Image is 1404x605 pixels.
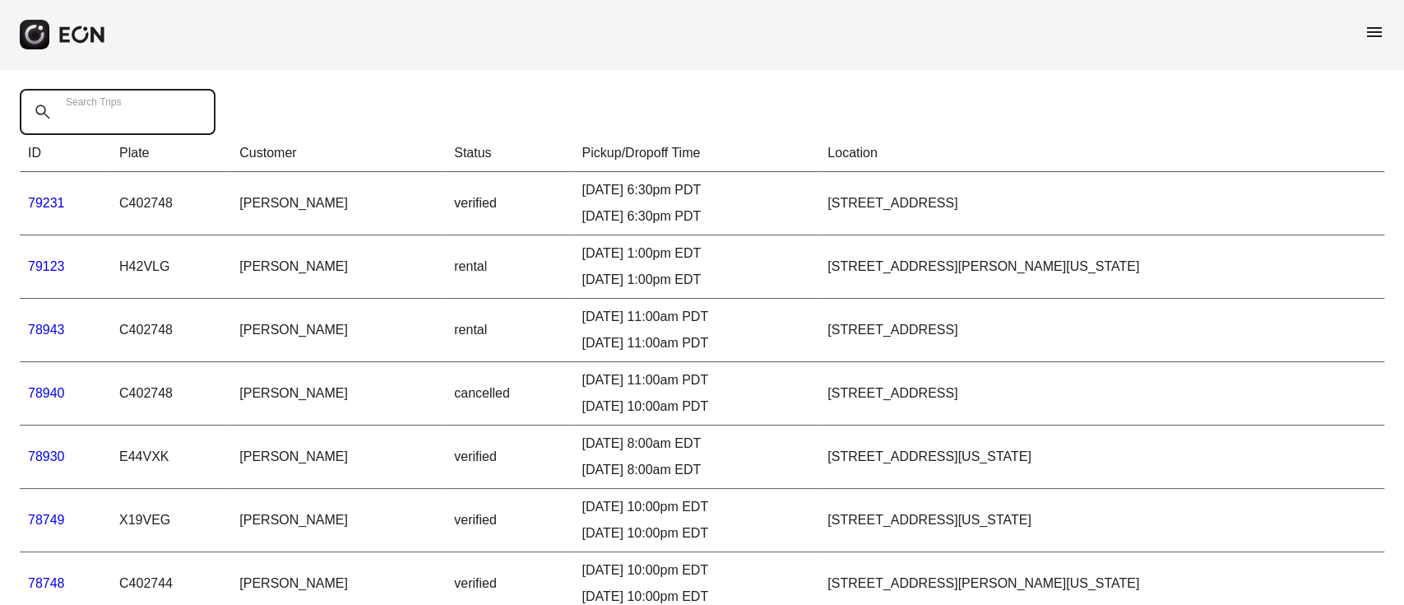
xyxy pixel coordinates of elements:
td: H42VLG [111,235,231,299]
td: cancelled [446,362,573,426]
td: verified [446,426,573,489]
div: [DATE] 11:00am PDT [582,307,811,327]
a: 78943 [28,323,65,337]
label: Search Trips [66,95,121,109]
div: [DATE] 8:00am EDT [582,460,811,480]
a: 78940 [28,386,65,400]
td: C402748 [111,172,231,235]
td: [PERSON_NAME] [231,362,446,426]
td: X19VEG [111,489,231,552]
div: [DATE] 11:00am PDT [582,370,811,390]
td: C402748 [111,299,231,362]
td: verified [446,489,573,552]
td: [STREET_ADDRESS][US_STATE] [819,489,1384,552]
td: C402748 [111,362,231,426]
th: Customer [231,135,446,172]
div: [DATE] 6:30pm PDT [582,180,811,200]
div: [DATE] 10:00pm EDT [582,497,811,517]
a: 78749 [28,513,65,527]
td: E44VXK [111,426,231,489]
td: [STREET_ADDRESS] [819,362,1384,426]
a: 79123 [28,259,65,273]
td: [STREET_ADDRESS][US_STATE] [819,426,1384,489]
div: [DATE] 1:00pm EDT [582,270,811,290]
th: ID [20,135,111,172]
td: [PERSON_NAME] [231,426,446,489]
td: rental [446,235,573,299]
td: [PERSON_NAME] [231,489,446,552]
span: menu [1365,22,1384,42]
a: 78930 [28,449,65,463]
div: [DATE] 1:00pm EDT [582,244,811,263]
div: [DATE] 11:00am PDT [582,333,811,353]
td: rental [446,299,573,362]
a: 79231 [28,196,65,210]
th: Plate [111,135,231,172]
th: Pickup/Dropoff Time [573,135,819,172]
th: Location [819,135,1384,172]
div: [DATE] 10:00pm EDT [582,524,811,543]
div: [DATE] 6:30pm PDT [582,207,811,226]
td: [STREET_ADDRESS] [819,299,1384,362]
div: [DATE] 8:00am EDT [582,434,811,454]
td: [PERSON_NAME] [231,172,446,235]
td: verified [446,172,573,235]
a: 78748 [28,576,65,590]
div: [DATE] 10:00pm EDT [582,561,811,580]
td: [STREET_ADDRESS][PERSON_NAME][US_STATE] [819,235,1384,299]
td: [PERSON_NAME] [231,235,446,299]
td: [PERSON_NAME] [231,299,446,362]
td: [STREET_ADDRESS] [819,172,1384,235]
div: [DATE] 10:00am PDT [582,397,811,417]
th: Status [446,135,573,172]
